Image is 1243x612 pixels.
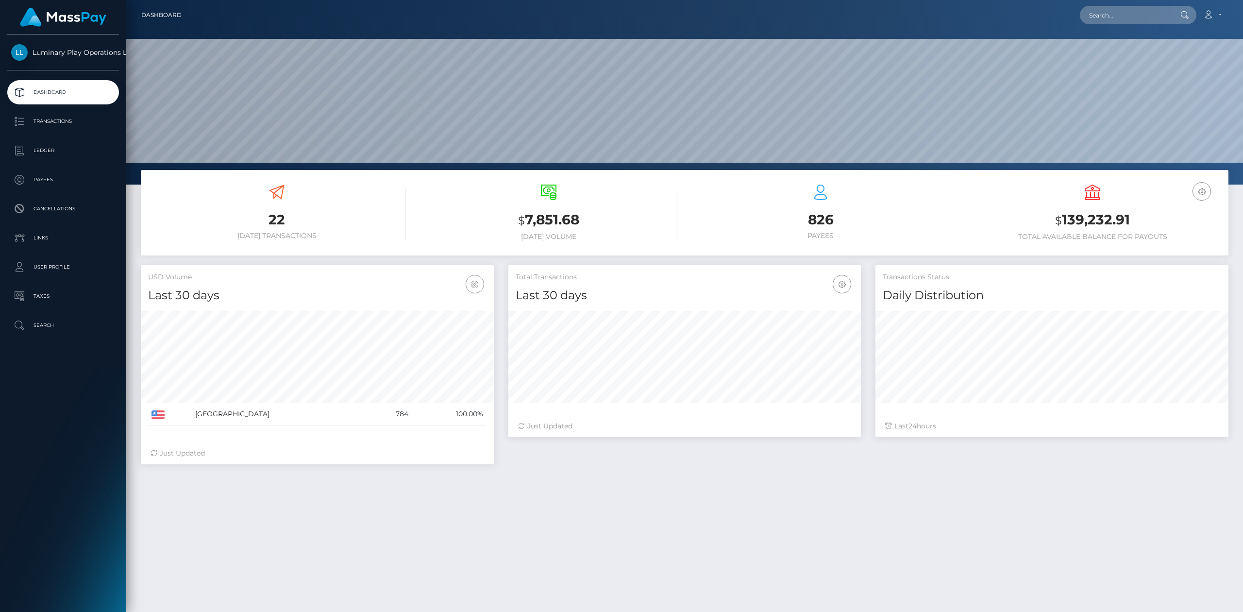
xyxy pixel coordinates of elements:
[7,197,119,221] a: Cancellations
[7,48,119,57] span: Luminary Play Operations Limited
[148,210,405,229] h3: 22
[885,421,1219,431] div: Last hours
[11,231,115,245] p: Links
[7,226,119,250] a: Links
[11,260,115,274] p: User Profile
[516,287,854,304] h4: Last 30 days
[7,255,119,279] a: User Profile
[192,403,370,425] td: [GEOGRAPHIC_DATA]
[1080,6,1171,24] input: Search...
[964,233,1221,241] h6: Total Available Balance for Payouts
[518,421,852,431] div: Just Updated
[148,232,405,240] h6: [DATE] Transactions
[518,214,525,227] small: $
[151,410,165,419] img: US.png
[11,44,28,61] img: Luminary Play Operations Limited
[148,272,487,282] h5: USD Volume
[7,168,119,192] a: Payees
[7,80,119,104] a: Dashboard
[7,138,119,163] a: Ledger
[908,422,917,430] span: 24
[148,287,487,304] h4: Last 30 days
[11,85,115,100] p: Dashboard
[11,172,115,187] p: Payees
[7,313,119,338] a: Search
[11,202,115,216] p: Cancellations
[1055,214,1062,227] small: $
[11,114,115,129] p: Transactions
[692,210,949,229] h3: 826
[151,448,484,459] div: Just Updated
[516,272,854,282] h5: Total Transactions
[420,233,677,241] h6: [DATE] Volume
[7,284,119,308] a: Taxes
[412,403,486,425] td: 100.00%
[141,5,182,25] a: Dashboard
[420,210,677,230] h3: 7,851.68
[370,403,412,425] td: 784
[11,143,115,158] p: Ledger
[883,272,1221,282] h5: Transactions Status
[20,8,106,27] img: MassPay Logo
[7,109,119,134] a: Transactions
[692,232,949,240] h6: Payees
[964,210,1221,230] h3: 139,232.91
[11,289,115,304] p: Taxes
[883,287,1221,304] h4: Daily Distribution
[11,318,115,333] p: Search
